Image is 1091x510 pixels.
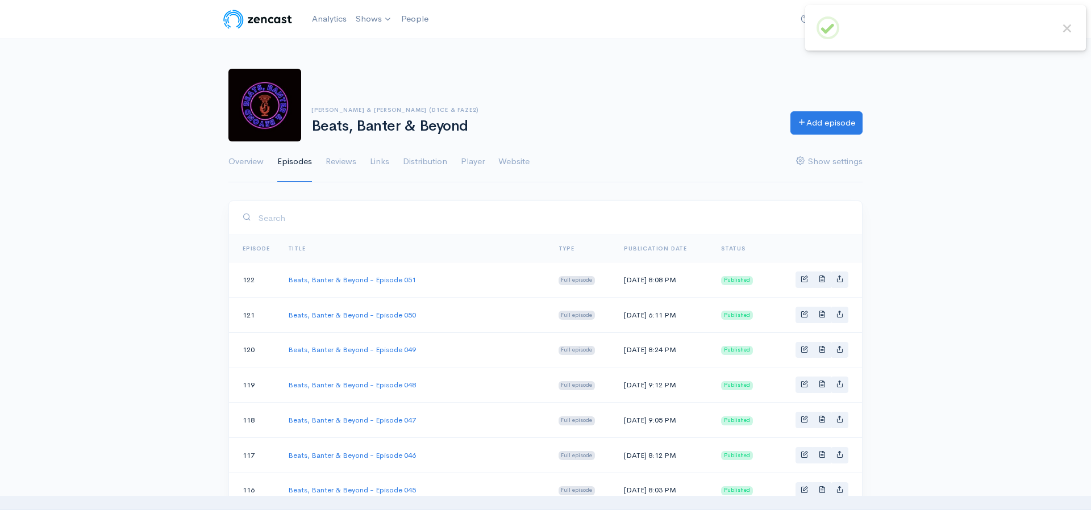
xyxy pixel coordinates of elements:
[721,416,753,425] span: Published
[796,307,848,323] div: Basic example
[615,297,712,332] td: [DATE] 6:11 PM
[559,245,574,252] a: Type
[615,473,712,508] td: [DATE] 8:03 PM
[615,367,712,403] td: [DATE] 9:12 PM
[559,416,596,425] span: Full episode
[288,485,416,495] a: Beats, Banter & Beyond - Episode 045
[222,8,294,31] img: ZenCast Logo
[796,412,848,428] div: Basic example
[721,245,746,252] span: Status
[615,262,712,298] td: [DATE] 8:08 PM
[1060,21,1075,36] button: Close this dialog
[370,141,389,182] a: Links
[229,262,279,298] td: 122
[615,437,712,473] td: [DATE] 8:12 PM
[461,141,485,182] a: Player
[721,311,753,320] span: Published
[721,381,753,390] span: Published
[796,141,863,182] a: Show settings
[277,141,312,182] a: Episodes
[796,377,848,393] div: Basic example
[288,380,416,390] a: Beats, Banter & Beyond - Episode 048
[288,310,416,320] a: Beats, Banter & Beyond - Episode 050
[351,7,397,32] a: Shows
[311,107,777,113] h6: [PERSON_NAME] & [PERSON_NAME] (D1CE & Faze2)
[228,141,264,182] a: Overview
[790,111,863,135] a: Add episode
[288,245,306,252] a: Title
[624,245,687,252] a: Publication date
[796,447,848,463] div: Basic example
[229,297,279,332] td: 121
[559,276,596,285] span: Full episode
[229,403,279,438] td: 118
[243,245,270,252] a: Episode
[288,450,416,460] a: Beats, Banter & Beyond - Episode 046
[721,451,753,460] span: Published
[559,486,596,495] span: Full episode
[288,345,416,354] a: Beats, Banter & Beyond - Episode 049
[796,271,848,288] div: Basic example
[307,7,351,31] a: Analytics
[796,342,848,358] div: Basic example
[229,473,279,508] td: 116
[796,482,848,499] div: Basic example
[615,403,712,438] td: [DATE] 9:05 PM
[326,141,356,182] a: Reviews
[229,332,279,367] td: 120
[721,276,753,285] span: Published
[559,381,596,390] span: Full episode
[311,118,777,135] h1: Beats, Banter & Beyond
[796,7,836,32] a: Help
[229,367,279,403] td: 119
[559,451,596,460] span: Full episode
[288,415,416,425] a: Beats, Banter & Beyond - Episode 047
[721,346,753,355] span: Published
[721,486,753,495] span: Published
[615,332,712,367] td: [DATE] 8:24 PM
[229,437,279,473] td: 117
[559,311,596,320] span: Full episode
[397,7,433,31] a: People
[258,206,848,229] input: Search
[288,275,416,285] a: Beats, Banter & Beyond - Episode 051
[498,141,530,182] a: Website
[403,141,447,182] a: Distribution
[559,346,596,355] span: Full episode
